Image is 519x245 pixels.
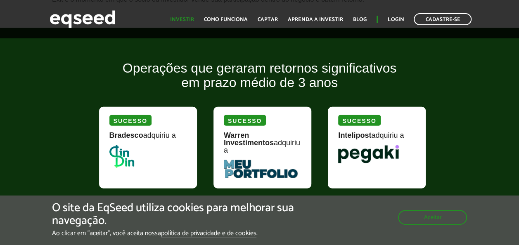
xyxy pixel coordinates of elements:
h2: Operações que geraram retornos significativos em prazo médio de 3 anos [93,61,427,102]
a: Como funciona [204,17,248,22]
a: Cadastre-se [414,13,472,25]
h5: O site da EqSeed utiliza cookies para melhorar sua navegação. [52,202,301,227]
a: Aprenda a investir [288,17,343,22]
div: adquiriu a [109,132,187,145]
div: Sucesso [109,115,152,126]
img: EqSeed [50,8,116,30]
strong: Bradesco [109,131,143,139]
button: Aceitar [398,210,467,225]
img: Pegaki [338,145,399,163]
img: MeuPortfolio [224,160,298,178]
div: adquiriu a [224,132,301,160]
p: Ao clicar em "aceitar", você aceita nossa . [52,229,301,237]
a: Login [388,17,404,22]
div: Sucesso [224,115,266,126]
a: Blog [353,17,367,22]
strong: Intelipost [338,131,371,139]
a: Investir [170,17,194,22]
strong: Warren Investimentos [224,131,274,147]
div: Sucesso [338,115,380,126]
a: política de privacidade e de cookies [161,230,256,237]
a: Captar [258,17,278,22]
div: adquiriu a [338,132,415,145]
img: DinDin [109,145,134,168]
